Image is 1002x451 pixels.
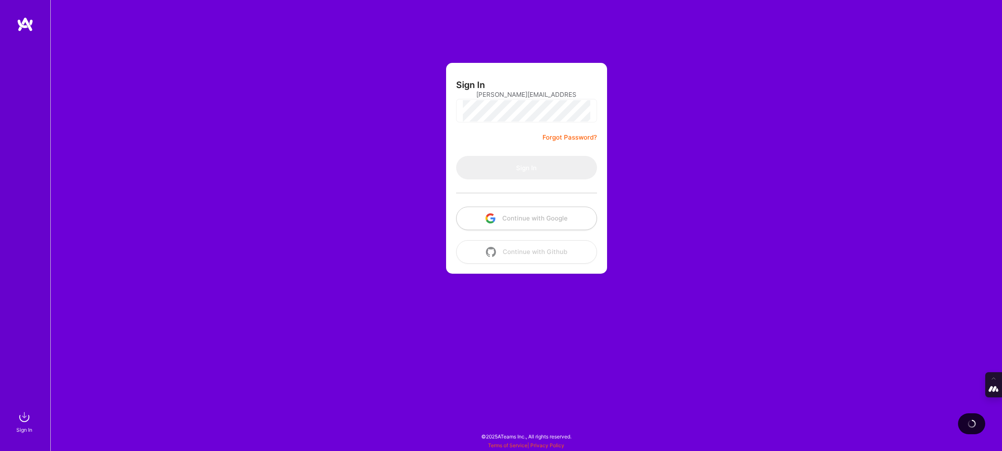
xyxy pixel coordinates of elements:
[456,156,597,179] button: Sign In
[16,409,33,425] img: sign in
[485,213,496,223] img: icon
[486,247,496,257] img: icon
[530,442,564,448] a: Privacy Policy
[488,442,564,448] span: |
[456,80,485,90] h3: Sign In
[17,17,34,32] img: logo
[456,240,597,264] button: Continue with Github
[488,442,527,448] a: Terms of Service
[50,426,1002,447] div: © 2025 ATeams Inc., All rights reserved.
[456,207,597,230] button: Continue with Google
[966,418,977,430] img: loading
[18,409,33,434] a: sign inSign In
[476,84,577,105] input: Email...
[543,132,597,143] a: Forgot Password?
[16,425,32,434] div: Sign In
